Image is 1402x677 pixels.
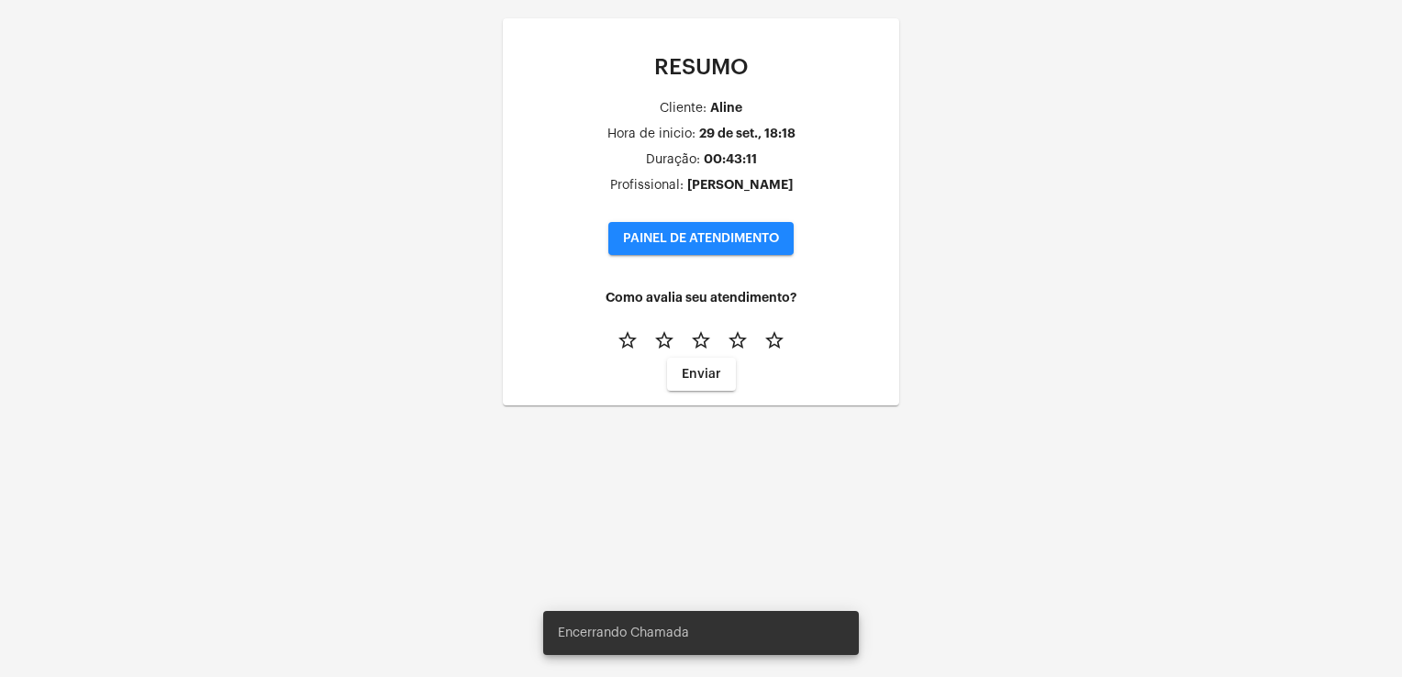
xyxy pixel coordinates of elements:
div: [PERSON_NAME] [687,178,793,192]
span: Encerrando Chamada [558,624,689,642]
div: 00:43:11 [704,152,757,166]
div: Hora de inicio: [607,128,695,141]
button: Enviar [667,358,736,391]
span: PAINEL DE ATENDIMENTO [623,232,779,245]
mat-icon: star_border [690,329,712,351]
div: Aline [710,101,742,115]
div: 29 de set., 18:18 [699,127,796,140]
span: Enviar [682,368,721,381]
div: Cliente: [660,102,707,116]
mat-icon: star_border [727,329,749,351]
mat-icon: star_border [617,329,639,351]
div: Duração: [646,153,700,167]
h4: Como avalia seu atendimento? [517,291,885,305]
button: PAINEL DE ATENDIMENTO [608,222,794,255]
div: Profissional: [610,179,684,193]
mat-icon: star_border [763,329,785,351]
mat-icon: star_border [653,329,675,351]
p: RESUMO [517,55,885,79]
